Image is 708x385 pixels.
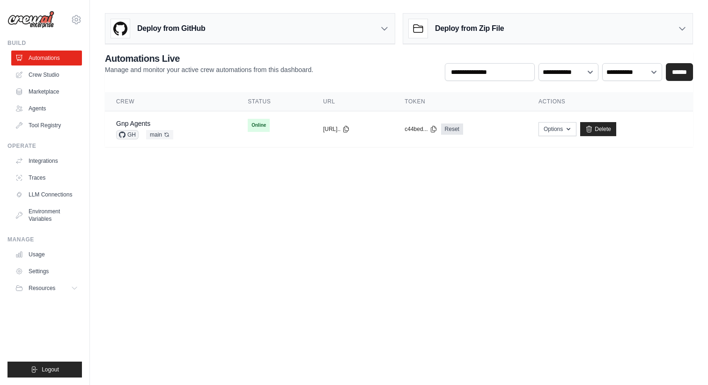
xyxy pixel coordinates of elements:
[7,142,82,150] div: Operate
[7,362,82,378] button: Logout
[105,52,313,65] h2: Automations Live
[441,123,463,135] a: Reset
[116,130,139,139] span: GH
[137,23,205,34] h3: Deploy from GitHub
[11,67,82,82] a: Crew Studio
[11,204,82,226] a: Environment Variables
[111,19,130,38] img: GitHub Logo
[527,92,693,111] th: Actions
[11,101,82,116] a: Agents
[11,264,82,279] a: Settings
[11,84,82,99] a: Marketplace
[105,92,236,111] th: Crew
[7,39,82,47] div: Build
[11,247,82,262] a: Usage
[11,51,82,65] a: Automations
[11,153,82,168] a: Integrations
[393,92,527,111] th: Token
[105,65,313,74] p: Manage and monitor your active crew automations from this dashboard.
[11,187,82,202] a: LLM Connections
[248,119,270,132] span: Online
[435,23,504,34] h3: Deploy from Zip File
[312,92,393,111] th: URL
[116,120,150,127] a: Gnp Agents
[538,122,576,136] button: Options
[146,130,173,139] span: main
[29,284,55,292] span: Resources
[236,92,312,111] th: Status
[11,118,82,133] a: Tool Registry
[7,11,54,29] img: Logo
[580,122,616,136] a: Delete
[42,366,59,373] span: Logout
[7,236,82,243] div: Manage
[11,170,82,185] a: Traces
[11,281,82,296] button: Resources
[405,125,437,133] button: c44bed...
